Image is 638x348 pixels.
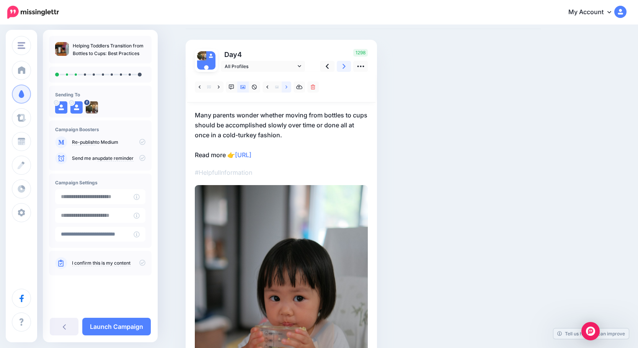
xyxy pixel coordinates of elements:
[98,155,134,161] a: update reminder
[581,322,600,340] div: Open Intercom Messenger
[55,127,145,132] h4: Campaign Boosters
[86,101,98,114] img: 274786355_471671557683933_5974453030145823436_n-bsa117568.jpg
[235,151,251,159] a: [URL]
[7,6,59,19] img: Missinglettr
[70,101,83,114] img: user_default_image.png
[237,50,242,59] span: 4
[55,92,145,98] h4: Sending To
[553,328,629,339] a: Tell us how we can improve
[72,139,95,145] a: Re-publish
[55,101,67,114] img: user_default_image.png
[206,51,215,60] img: user_default_image.png
[73,42,145,57] p: Helping Toddlers Transition from Bottles to Cups: Best Practices
[72,139,145,146] p: to Medium
[195,167,368,177] p: #HelpfulInformation
[353,49,368,57] span: 1298
[197,60,215,79] img: user_default_image.png
[72,155,145,162] p: Send me an
[221,61,305,72] a: All Profiles
[195,110,368,160] p: Many parents wonder whether moving from bottles to cups should be accomplished slowly over time o...
[55,42,69,56] img: 278ddb77876f0653fa7e83435be30758_thumb.jpg
[561,3,627,22] a: My Account
[225,62,296,70] span: All Profiles
[18,42,25,49] img: menu.png
[197,51,206,60] img: 274786355_471671557683933_5974453030145823436_n-bsa117568.jpg
[72,260,131,266] a: I confirm this is my content
[55,180,145,185] h4: Campaign Settings
[221,49,306,60] p: Day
